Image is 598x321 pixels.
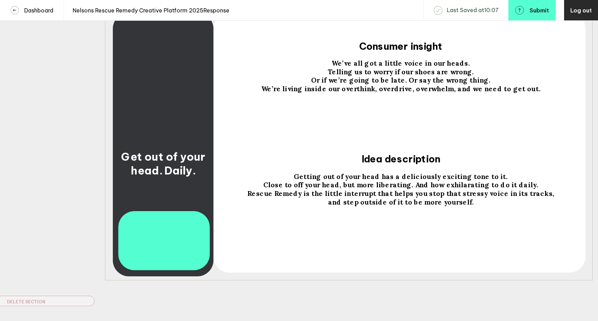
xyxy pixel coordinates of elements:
[311,76,490,85] span: Or if we’re going to be late. Or say the wrong thing.
[529,8,549,13] span: Submit
[261,85,541,93] span: We’re living inside our overthink, overdrive, overwhelm, and we need to get out.
[233,59,569,139] div: We’ve all got a little voice in our heads.Telling us to worry if our shoes are wrong.Or if we’re ...
[121,150,208,178] span: Get out of your head. Daily.
[570,7,592,14] span: Log out
[359,40,443,52] span: Consumer insight
[294,172,508,181] span: Getting out of your head has a deliciously exciting tone to it.
[328,198,474,206] span: and step outside of it to be more yourself.
[328,68,474,76] span: Telling us to worry if our shoes are wrong.
[247,189,554,198] span: Rescue Remedy is the little interrupt that helps you stop that stressy voice in its tracks,
[447,6,499,14] span: Last Saved at 10 : 07
[67,7,229,14] h4: Nelsons Rescue Remedy Creative Platform 2025 Response
[7,298,45,304] span: Delete Section
[263,180,538,189] span: Close to off your head, but more liberating. And how exhilarating to do it daily.
[332,59,470,68] span: We’ve all got a little voice in our heads.
[115,119,211,209] div: Get out of your head. Daily.
[233,172,569,252] div: Getting out of your head has a deliciously exciting tone to it.Close to off your head, but more l...
[19,7,53,14] h4: Dashboard
[362,153,440,165] span: Idea description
